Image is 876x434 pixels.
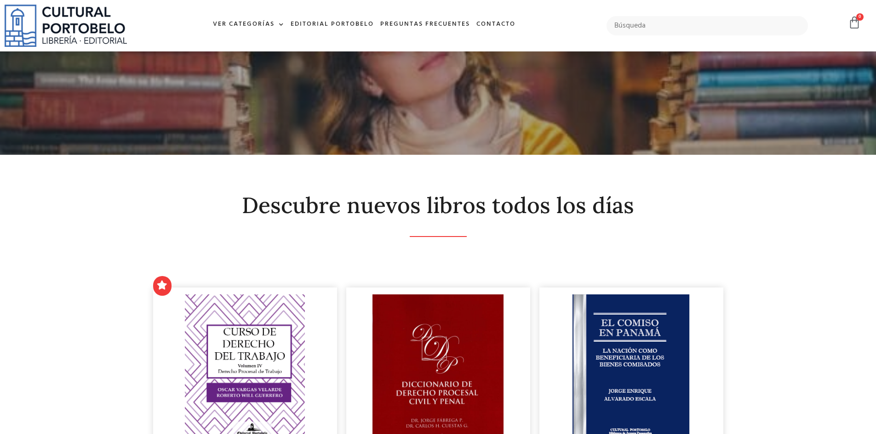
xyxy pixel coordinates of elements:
a: Ver Categorías [210,15,287,34]
a: Editorial Portobelo [287,15,377,34]
a: 0 [848,16,861,29]
span: 0 [856,13,864,21]
h2: Descubre nuevos libros todos los días [153,193,723,218]
a: Contacto [473,15,519,34]
a: Preguntas frecuentes [377,15,473,34]
input: Búsqueda [607,16,808,35]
